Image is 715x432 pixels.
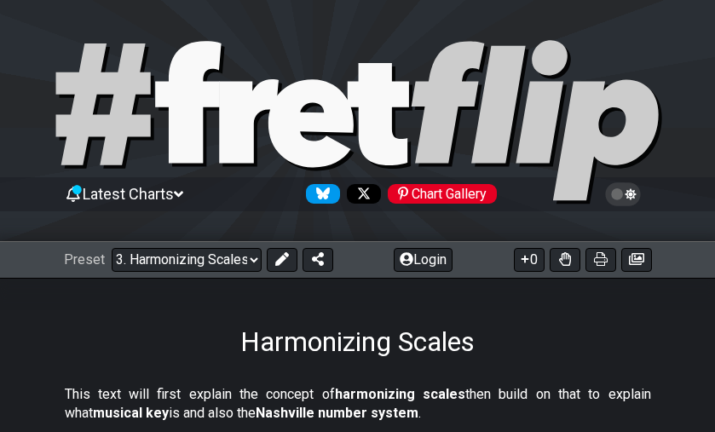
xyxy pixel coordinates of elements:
[381,184,497,204] a: #fretflip at Pinterest
[83,185,174,203] span: Latest Charts
[240,325,475,358] h1: Harmonizing Scales
[388,184,497,204] div: Chart Gallery
[256,405,418,421] strong: Nashville number system
[65,385,651,423] p: This text will first explain the concept of then build on that to explain what is and also the .
[585,248,616,272] button: Print
[112,248,262,272] select: Preset
[514,248,545,272] button: 0
[340,184,381,204] a: Follow #fretflip at X
[64,251,105,268] span: Preset
[621,248,652,272] button: Create image
[550,248,580,272] button: Toggle Dexterity for all fretkits
[267,248,297,272] button: Edit Preset
[335,386,465,402] strong: harmonizing scales
[614,187,633,202] span: Toggle light / dark theme
[299,184,340,204] a: Follow #fretflip at Bluesky
[93,405,169,421] strong: musical key
[394,248,453,272] button: Login
[303,248,333,272] button: Share Preset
